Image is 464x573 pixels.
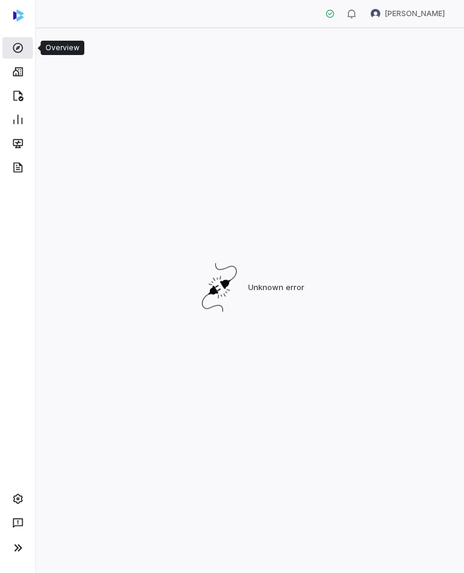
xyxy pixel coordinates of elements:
[364,5,452,23] button: Amanda Pettenati avatar[PERSON_NAME]
[385,9,445,19] span: [PERSON_NAME]
[196,263,243,311] img: error image
[371,9,380,19] img: Amanda Pettenati avatar
[45,43,80,53] div: Overview
[13,10,24,22] img: svg%3e
[243,282,304,294] p: Unknown error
